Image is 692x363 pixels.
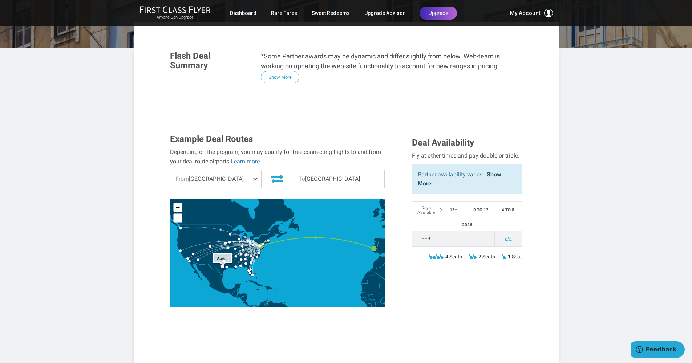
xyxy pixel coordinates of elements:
[197,258,203,261] g: Phoenix
[360,272,381,295] path: Mauritania
[271,7,297,20] a: Rare Fares
[631,341,685,359] iframe: Opens a widget where you can find more information
[262,286,267,289] path: Haiti
[237,293,247,298] path: Honduras
[510,9,553,17] button: My Account
[361,297,366,298] path: Gambia
[251,273,257,276] g: Miami
[248,304,258,308] path: Panama
[367,303,372,309] path: Sierra Leone
[293,170,384,188] span: [GEOGRAPHIC_DATA]
[420,7,457,20] a: Upgrade
[139,6,211,20] a: First Class FlyerAnyone Can Upgrade
[261,71,299,83] button: Show More
[225,266,231,269] g: Houston
[236,296,240,298] path: El Salvador
[189,262,241,295] path: Mexico
[170,134,253,144] span: Example Deal Routes
[188,260,194,263] g: San Diego
[229,233,235,236] g: Minneapolis
[139,6,211,13] img: First Class Flyer
[364,299,376,308] path: Guinea
[191,253,198,256] g: Las Vegas
[248,272,255,275] g: Ft. Myers
[412,231,440,246] td: Feb
[360,272,375,284] path: Western Sahara
[373,238,394,255] path: Spain
[312,7,350,20] a: Sweet Redeems
[494,202,522,219] th: 4 to 8
[238,237,244,240] g: Milwaukee
[247,269,254,272] g: Tampa
[510,9,541,17] span: My Account
[170,147,385,166] div: Depending on the program, you may qualify for free connecting flights to and from your deal route...
[139,15,211,20] small: Anyone Can Upgrade
[175,175,189,182] span: From
[261,51,522,71] p: *Some Partner awards may be dynamic and differ slightly from below. Web-team is working on updati...
[372,208,379,217] path: Ireland
[234,247,240,250] g: St. Louis
[508,252,522,261] span: 1 Seat
[240,295,247,302] path: Nicaragua
[445,252,462,261] span: 4 Seats
[412,138,474,148] span: Deal Availability
[250,261,256,264] g: Savannah
[231,158,260,165] a: Learn more
[377,197,393,222] path: United Kingdom
[371,246,381,252] g: Lisbon
[179,249,185,252] g: San Francisco
[256,289,259,290] path: Jamaica
[230,7,256,20] a: Dashboard
[412,151,522,160] div: Fly at other times and pay double or triple.
[275,289,278,290] path: Puerto Rico
[364,7,405,20] a: Upgrade Advisor
[369,277,397,303] path: Mali
[418,170,516,188] p: Partner availability varies...
[412,202,440,219] th: Days Available
[361,299,366,302] path: Guinea-Bissau
[244,262,250,265] g: Albany, GA
[243,301,248,306] path: Costa Rica
[170,51,250,70] h3: Flash Deal Summary
[367,256,388,272] path: Morocco
[179,227,185,229] g: Seattle
[267,171,287,187] button: Invert Route Direction
[234,265,240,268] g: New Orleans
[267,286,273,290] path: Dominican Republic
[220,264,230,268] g: Austin
[186,257,192,260] g: Los Angeles
[412,219,522,231] th: 2026
[373,241,379,253] path: Portugal
[440,202,467,219] th: 13+
[209,245,215,248] g: Denver
[232,290,239,297] path: Guatemala
[478,252,495,261] span: 2 Seats
[359,292,370,299] path: Senegal
[170,170,262,188] span: [GEOGRAPHIC_DATA]
[299,175,305,182] span: To
[467,202,495,219] th: 9 to 12
[284,302,286,303] path: Trinidad and Tobago
[239,264,245,267] g: Pensacola
[237,289,239,293] path: Belize
[223,260,229,262] g: Dallas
